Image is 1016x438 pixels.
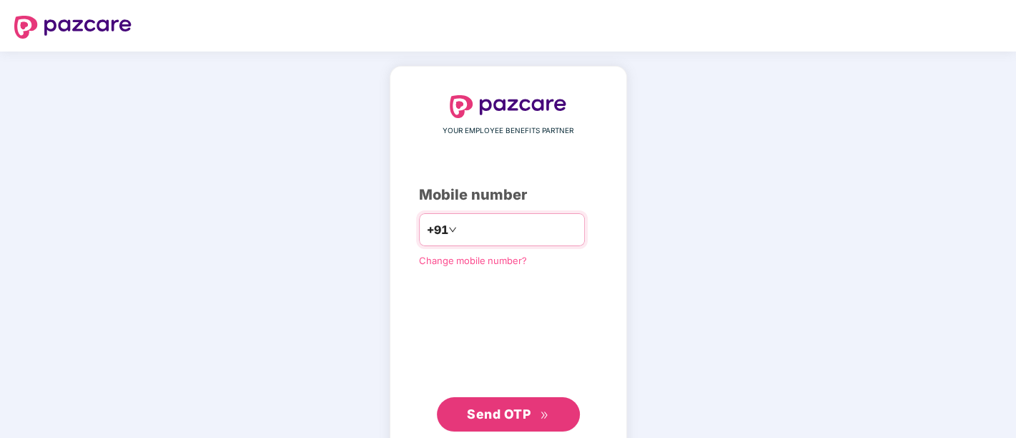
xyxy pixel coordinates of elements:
a: Change mobile number? [419,255,527,266]
span: YOUR EMPLOYEE BENEFITS PARTNER [443,125,573,137]
img: logo [450,95,567,118]
img: logo [14,16,132,39]
span: Send OTP [467,407,531,422]
span: down [448,225,457,234]
button: Send OTPdouble-right [437,397,580,432]
div: Mobile number [419,184,598,206]
span: +91 [427,221,448,239]
span: double-right [540,411,549,420]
